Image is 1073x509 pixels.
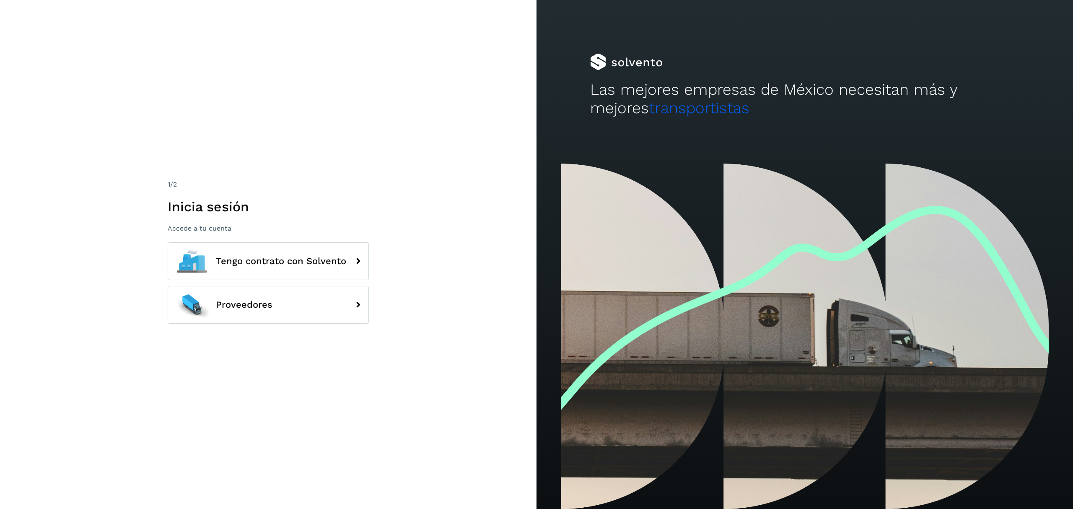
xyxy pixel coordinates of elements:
h2: Las mejores empresas de México necesitan más y mejores [590,81,1019,118]
button: Tengo contrato con Solvento [168,242,369,280]
p: Accede a tu cuenta [168,224,369,232]
button: Proveedores [168,286,369,324]
h1: Inicia sesión [168,199,369,215]
span: 1 [168,180,170,188]
span: Tengo contrato con Solvento [216,256,346,266]
div: /2 [168,179,369,190]
span: transportistas [649,99,749,117]
span: Proveedores [216,300,272,310]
